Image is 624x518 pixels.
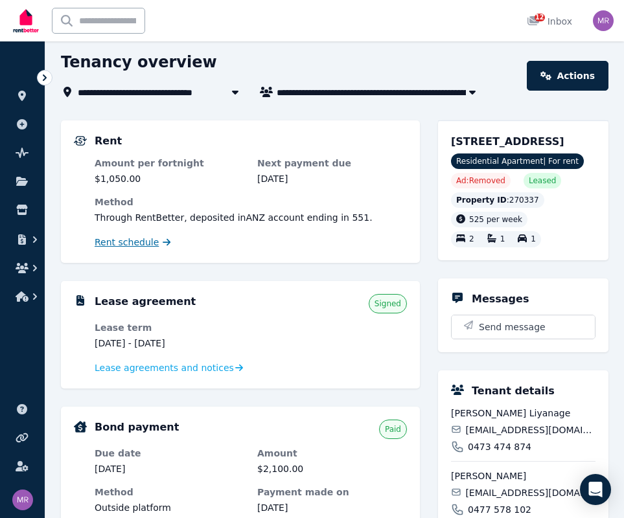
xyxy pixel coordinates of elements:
h5: Lease agreement [95,294,196,310]
h5: Rent [95,133,122,149]
dd: $2,100.00 [257,462,407,475]
span: 0477 578 102 [468,503,531,516]
h5: Bond payment [95,420,179,435]
span: [EMAIL_ADDRESS][DOMAIN_NAME] [465,486,595,499]
a: Rent schedule [95,236,171,249]
div: : 270337 [451,192,544,208]
dd: [DATE] [257,172,407,185]
div: Inbox [527,15,572,28]
a: Actions [527,61,608,91]
dt: Amount per fortnight [95,157,244,170]
dt: Method [95,196,407,208]
span: [PERSON_NAME] Liyanage [451,407,595,420]
span: Leased [529,175,556,186]
span: 0473 474 874 [468,440,531,453]
span: 1 [531,235,536,244]
span: Paid [385,424,401,434]
span: Ad: Removed [456,175,505,186]
dt: Due date [95,447,244,460]
h5: Messages [472,291,529,307]
span: Rent schedule [95,236,159,249]
span: [PERSON_NAME] [451,469,595,482]
img: RentBetter [10,5,41,37]
span: 12 [535,14,545,21]
span: Send message [479,321,546,333]
h5: Tenant details [472,383,555,399]
img: Mulyadi Robin [12,490,33,510]
a: Lease agreements and notices [95,361,243,374]
dt: Amount [257,447,407,460]
span: 1 [500,235,505,244]
span: Through RentBetter , deposited in ANZ account ending in 551 . [95,212,373,223]
dt: Method [95,486,244,499]
span: Residential Apartment | For rent [451,153,584,169]
dt: Payment made on [257,486,407,499]
dd: [DATE] [95,462,244,475]
span: [EMAIL_ADDRESS][DOMAIN_NAME] [465,423,595,436]
dt: Next payment due [257,157,407,170]
dd: Outside platform [95,501,244,514]
h1: Tenancy overview [61,52,217,73]
span: Signed [375,298,401,309]
dt: Lease term [95,321,244,334]
span: Lease agreements and notices [95,361,234,374]
span: 525 per week [469,215,522,224]
dd: $1,050.00 [95,172,244,185]
img: Mulyadi Robin [593,10,614,31]
span: Property ID [456,195,507,205]
img: Rental Payments [74,136,87,146]
button: Send message [452,315,595,339]
img: Bond Details [74,421,87,433]
span: 2 [469,235,474,244]
dd: [DATE] [257,501,407,514]
dd: [DATE] - [DATE] [95,337,244,350]
div: Open Intercom Messenger [580,474,611,505]
span: [STREET_ADDRESS] [451,135,564,148]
